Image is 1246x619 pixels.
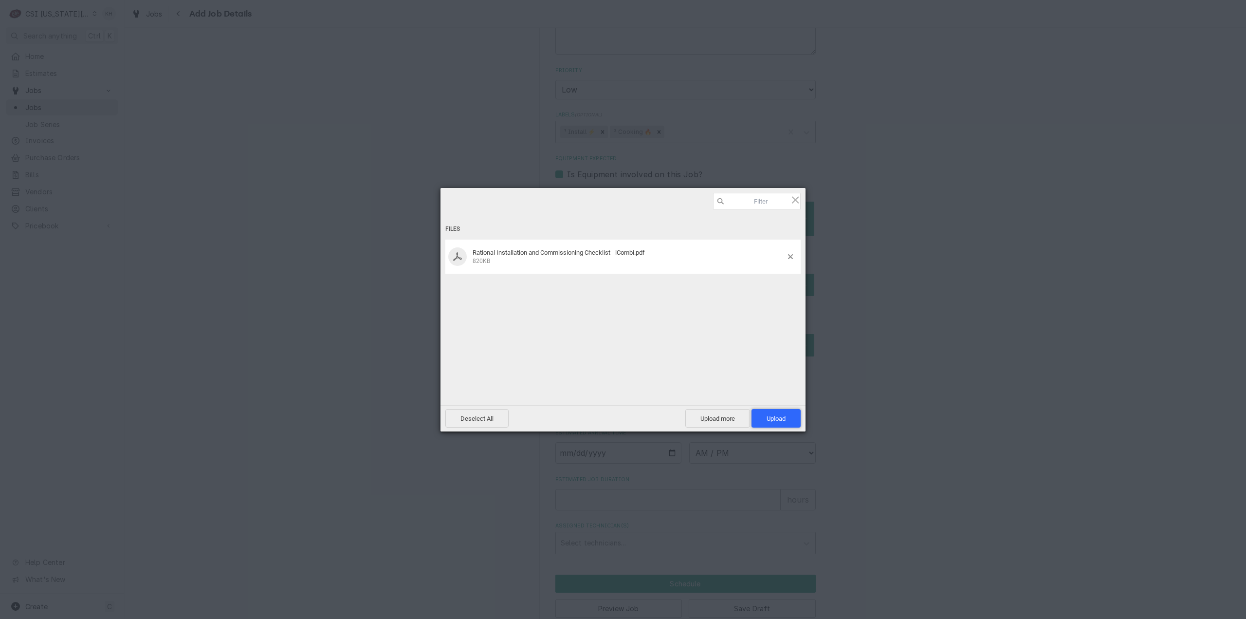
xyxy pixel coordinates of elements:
span: 820KB [473,258,490,264]
span: Upload [767,415,786,422]
span: Rational Installation and Commissioning Checklist - iCombi.pdf [473,249,645,256]
span: Click here or hit ESC to close picker [790,194,801,205]
span: Upload more [685,409,750,428]
div: Rational Installation and Commissioning Checklist - iCombi.pdf [470,249,788,265]
span: Upload [751,409,801,428]
input: Filter [713,193,801,210]
span: Deselect All [445,409,509,428]
div: Files [445,220,801,238]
